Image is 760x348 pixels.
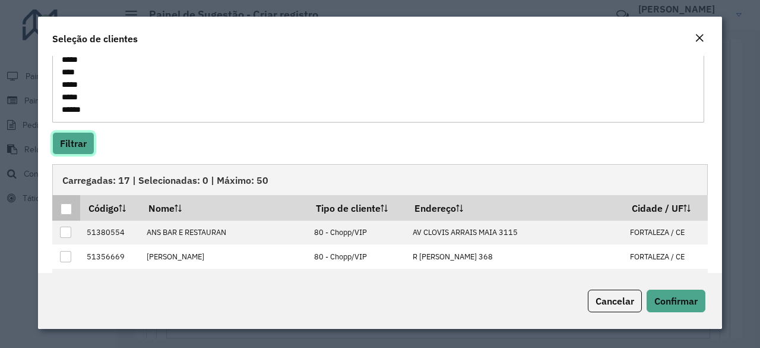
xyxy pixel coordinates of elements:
td: BUTECO [PERSON_NAME] LT [141,269,308,293]
span: Cancelar [596,295,634,307]
th: Nome [141,195,308,220]
td: 51380554 [80,221,140,245]
th: Endereço [406,195,623,220]
td: 51368726 [80,269,140,293]
td: ANS BAR E RESTAURAN [141,221,308,245]
button: Filtrar [52,132,94,155]
td: [PERSON_NAME] [141,244,308,269]
td: R [PERSON_NAME] 368 [406,244,623,269]
div: Carregadas: 17 | Selecionadas: 0 | Máximo: 50 [52,164,708,195]
td: AV CLOVIS ARRAIS MAIA 3115 [406,221,623,245]
td: 51356669 [80,244,140,269]
button: Close [691,31,708,46]
td: [STREET_ADDRESS][PERSON_NAME][PERSON_NAME] [406,269,623,293]
td: FORTALEZA / CE [623,244,707,269]
th: Tipo de cliente [308,195,406,220]
button: Cancelar [588,290,642,312]
td: 80 - Chopp/VIP [308,244,406,269]
th: Cidade / UF [623,195,707,220]
em: Fechar [695,33,704,43]
td: 80 - Chopp/VIP [308,269,406,293]
h4: Seleção de clientes [52,32,138,46]
td: FORTALEZA / CE [623,269,707,293]
span: Confirmar [654,295,698,307]
th: Código [80,195,140,220]
td: FORTALEZA / CE [623,221,707,245]
button: Confirmar [647,290,705,312]
td: 80 - Chopp/VIP [308,221,406,245]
